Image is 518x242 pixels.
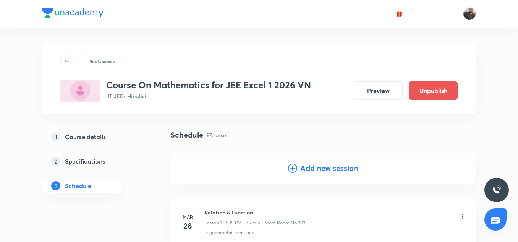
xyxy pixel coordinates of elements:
a: Company Logo [42,8,104,19]
button: Unpublish [409,81,458,100]
p: 1 [51,132,60,141]
p: Plus Courses [88,58,115,65]
button: Preview [354,81,403,100]
img: Company Logo [42,8,104,18]
p: 3 [51,181,60,190]
h6: Relation & Function [204,208,305,216]
img: 654B68BD-2045-4C63-9295-2A28AD4A32E5_plus.png [60,80,100,102]
a: 1Course details [42,129,146,145]
p: 2 [51,157,60,166]
img: Vishal Choudhary [463,7,476,20]
h4: 28 [180,220,195,232]
a: 2Specifications [42,154,146,169]
p: 97 classes [206,131,228,139]
p: IIT JEE • Hinglish [106,92,311,100]
p: • Room Room No 303 [260,219,305,226]
h5: Course details [65,132,106,141]
h4: Schedule [170,129,203,141]
p: Lesson 1 • 5:15 PM • 75 min [204,219,260,226]
img: ttu [492,185,501,195]
img: Add [445,153,476,184]
button: avatar [393,8,405,20]
h6: Mar [180,213,195,220]
p: Trigonometric Identities [204,229,254,236]
h3: Course On Mathematics for JEE Excel 1 2026 VN [106,80,311,91]
h4: Add new session [300,162,358,174]
h5: Schedule [65,181,91,190]
h5: Specifications [65,157,105,166]
img: avatar [396,10,403,17]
